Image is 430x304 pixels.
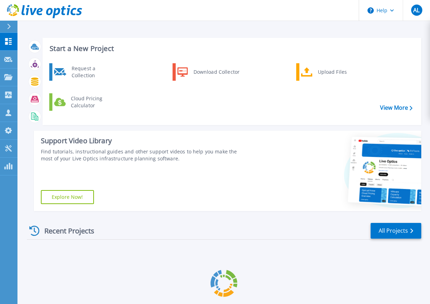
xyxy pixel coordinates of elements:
[68,65,119,79] div: Request a Collection
[413,7,420,13] span: AL
[380,104,413,111] a: View More
[173,63,244,81] a: Download Collector
[50,45,412,52] h3: Start a New Project
[371,223,421,239] a: All Projects
[49,93,121,111] a: Cloud Pricing Calculator
[296,63,368,81] a: Upload Files
[41,148,242,162] div: Find tutorials, instructional guides and other support videos to help you make the most of your L...
[41,136,242,145] div: Support Video Library
[41,190,94,204] a: Explore Now!
[27,222,104,239] div: Recent Projects
[314,65,366,79] div: Upload Files
[190,65,243,79] div: Download Collector
[49,63,121,81] a: Request a Collection
[67,95,119,109] div: Cloud Pricing Calculator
